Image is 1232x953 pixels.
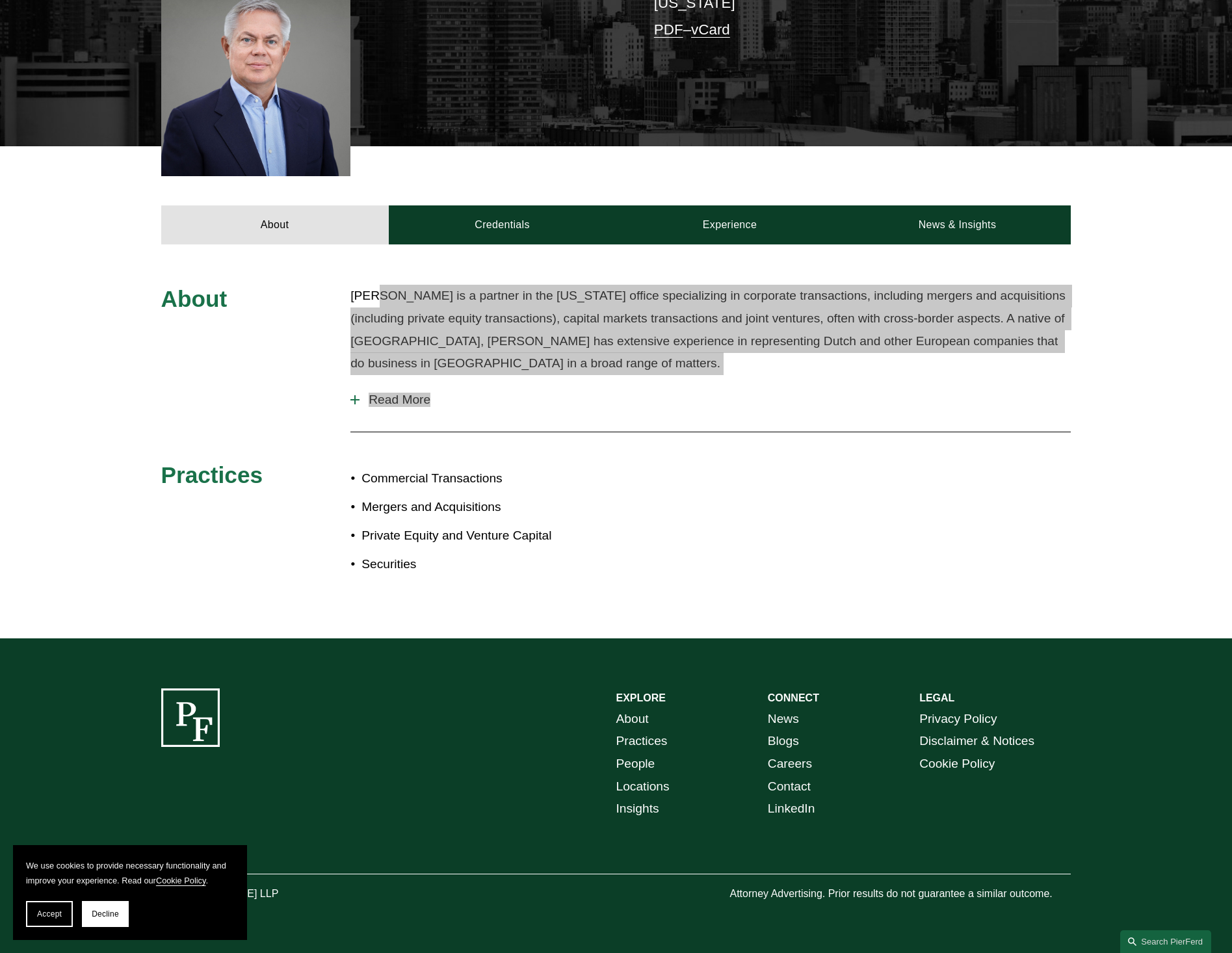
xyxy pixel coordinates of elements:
[616,798,659,820] a: Insights
[361,525,616,547] p: Private Equity and Venture Capital
[616,776,670,798] a: Locations
[919,753,995,776] a: Cookie Policy
[350,285,1071,374] p: [PERSON_NAME] is a partner in the [US_STATE] office specializing in corporate transactions, inclu...
[919,708,997,731] a: Privacy Policy
[361,553,616,576] p: Securities
[729,885,1071,904] p: Attorney Advertising. Prior results do not guarantee a similar outcome.
[37,909,62,919] span: Accept
[768,730,799,753] a: Blogs
[26,901,73,927] button: Accept
[691,21,730,38] a: vCard
[361,496,616,519] p: Mergers and Acquisitions
[82,901,129,927] button: Decline
[919,730,1034,753] a: Disclaimer & Notices
[616,708,649,731] a: About
[768,708,799,731] a: News
[616,753,655,776] a: People
[654,21,683,38] a: PDF
[616,730,668,753] a: Practices
[616,692,666,703] strong: EXPLORE
[161,885,351,904] p: © [PERSON_NAME] LLP
[616,205,844,244] a: Experience
[919,692,954,703] strong: LEGAL
[13,845,247,940] section: Cookie banner
[389,205,616,244] a: Credentials
[360,393,1071,407] span: Read More
[768,753,812,776] a: Careers
[350,383,1071,417] button: Read More
[161,286,228,311] span: About
[92,909,119,919] span: Decline
[768,798,815,820] a: LinkedIn
[361,467,616,490] p: Commercial Transactions
[161,205,389,244] a: About
[1120,930,1211,953] a: Search this site
[156,876,206,885] a: Cookie Policy
[843,205,1071,244] a: News & Insights
[26,858,234,888] p: We use cookies to provide necessary functionality and improve your experience. Read our .
[161,462,263,488] span: Practices
[768,776,811,798] a: Contact
[768,692,819,703] strong: CONNECT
